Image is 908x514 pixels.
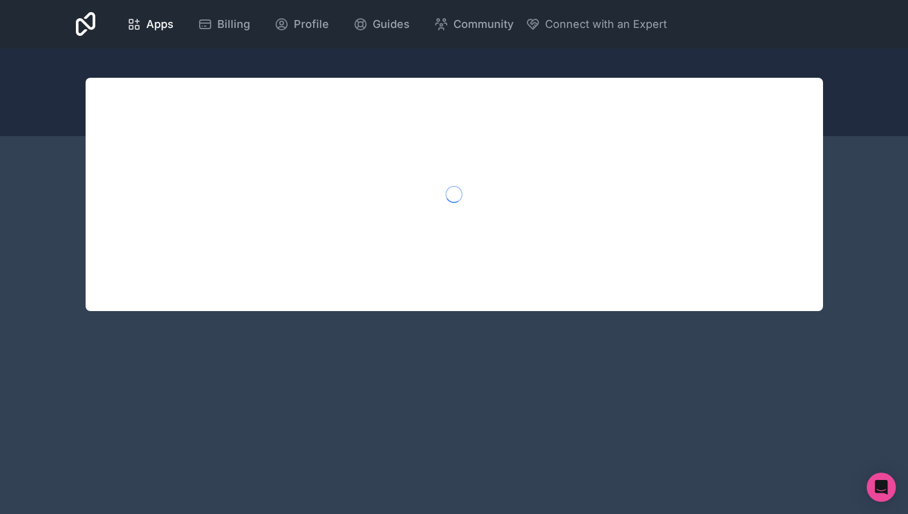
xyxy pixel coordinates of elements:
[373,16,410,33] span: Guides
[453,16,513,33] span: Community
[294,16,329,33] span: Profile
[188,11,260,38] a: Billing
[146,16,174,33] span: Apps
[117,11,183,38] a: Apps
[217,16,250,33] span: Billing
[265,11,339,38] a: Profile
[344,11,419,38] a: Guides
[867,473,896,502] div: Open Intercom Messenger
[545,16,667,33] span: Connect with an Expert
[424,11,523,38] a: Community
[526,16,667,33] button: Connect with an Expert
